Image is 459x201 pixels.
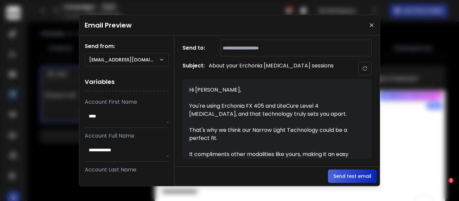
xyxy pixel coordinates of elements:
p: Account First Name [85,98,169,106]
p: Account Last Name [85,166,169,174]
p: Account Full Name [85,132,169,140]
div: That's why we think our Narrow Light Technology could be a perfect fit. [189,126,357,142]
h1: Send to: [182,44,209,52]
h1: Email Preview [85,20,132,30]
h1: Send from: [85,42,169,50]
button: Send test email [328,169,377,183]
div: It compliments other modalities like yours, making it an easy addition to your existing setup. [189,150,357,166]
div: Hi [PERSON_NAME], [189,86,357,94]
h1: Variables [85,73,169,91]
h1: Subject: [182,62,205,75]
p: About your Erchonia [MEDICAL_DATA] sessions [209,62,334,75]
p: [EMAIL_ADDRESS][DOMAIN_NAME] [89,56,159,63]
span: 2 [448,178,454,183]
iframe: To enrich screen reader interactions, please activate Accessibility in Grammarly extension settings [434,178,451,194]
div: You're using Erchonia FX 405 and LiteCure Level 4 [MEDICAL_DATA], and that technology truly sets ... [189,102,357,118]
